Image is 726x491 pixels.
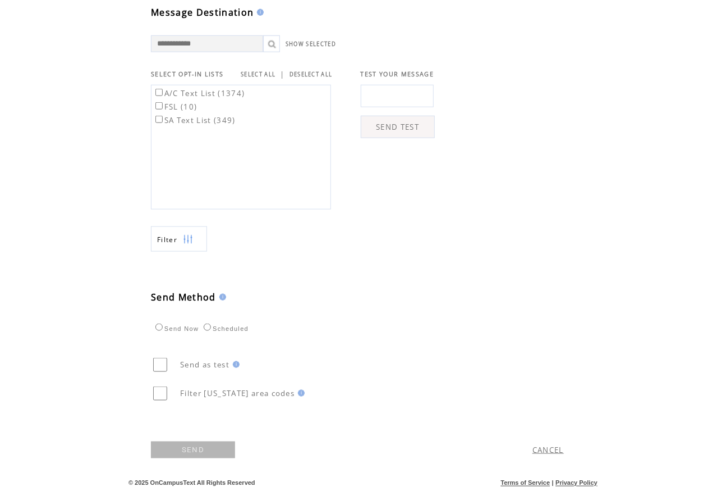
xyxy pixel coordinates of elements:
[201,325,249,332] label: Scheduled
[241,71,275,78] a: SELECT ALL
[229,361,240,368] img: help.gif
[151,442,235,458] a: SEND
[286,40,336,48] a: SHOW SELECTED
[180,388,295,398] span: Filter [US_STATE] area codes
[157,235,177,244] span: Show filters
[153,88,245,98] label: A/C Text List (1374)
[290,71,333,78] a: DESELECT ALL
[280,69,284,79] span: |
[216,294,226,301] img: help.gif
[361,70,434,78] span: TEST YOUR MESSAGE
[361,116,435,138] a: SEND TEST
[151,6,254,19] span: Message Destination
[128,480,255,487] span: © 2025 OnCampusText All Rights Reserved
[151,226,207,252] a: Filter
[183,227,193,252] img: filters.png
[552,480,554,487] span: |
[153,102,197,112] label: FSL (10)
[153,325,199,332] label: Send Now
[501,480,550,487] a: Terms of Service
[153,115,236,125] label: SA Text List (349)
[180,360,229,370] span: Send as test
[555,480,598,487] a: Privacy Policy
[155,89,163,96] input: A/C Text List (1374)
[204,324,211,331] input: Scheduled
[295,390,305,397] img: help.gif
[155,324,163,331] input: Send Now
[532,445,564,455] a: CANCEL
[151,291,216,303] span: Send Method
[151,70,223,78] span: SELECT OPT-IN LISTS
[254,9,264,16] img: help.gif
[155,102,163,110] input: FSL (10)
[155,116,163,123] input: SA Text List (349)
